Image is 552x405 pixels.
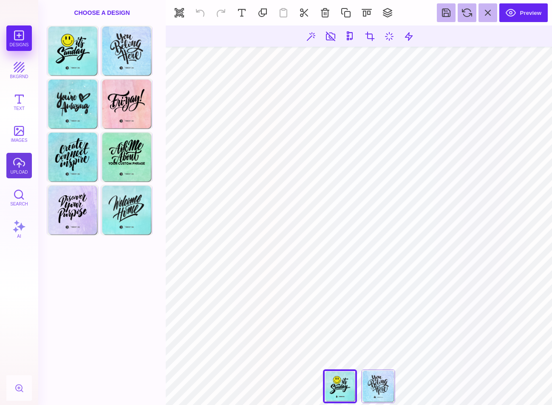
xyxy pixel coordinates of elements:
button: AI [6,217,32,242]
button: Search [6,185,32,210]
button: upload [6,153,32,178]
button: Preview [499,3,548,22]
button: Text [6,89,32,115]
button: images [6,121,32,146]
button: bkgrnd [6,57,32,83]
